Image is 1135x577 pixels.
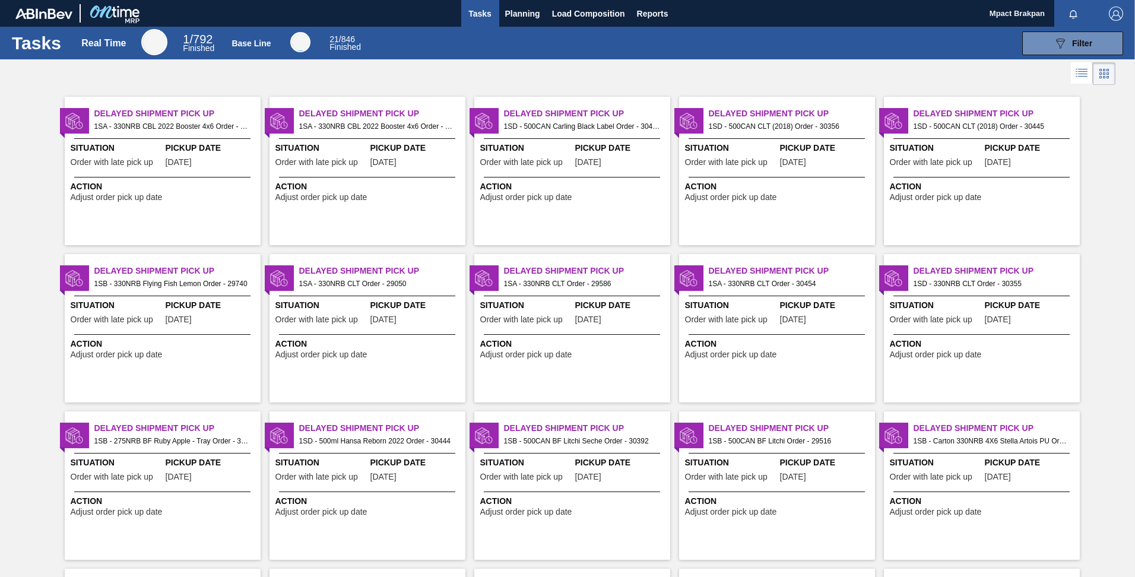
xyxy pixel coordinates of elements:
[166,299,258,312] span: Pickup Date
[709,265,875,277] span: Delayed Shipment Pick Up
[71,142,163,154] span: Situation
[370,473,397,481] span: 08/08/2025
[166,473,192,481] span: 08/10/2025
[275,299,367,312] span: Situation
[914,277,1070,290] span: 1SD - 330NRB CLT Order - 30355
[685,142,777,154] span: Situation
[685,338,872,350] span: Action
[780,456,872,469] span: Pickup Date
[65,427,83,445] img: status
[475,270,493,287] img: status
[480,338,667,350] span: Action
[480,495,667,508] span: Action
[890,158,972,167] span: Order with late pick up
[575,473,601,481] span: 08/03/2025
[685,180,872,193] span: Action
[94,107,261,120] span: Delayed Shipment Pick Up
[914,120,1070,133] span: 1SD - 500CAN CLT (2018) Order - 30445
[299,435,456,448] span: 1SD - 500ml Hansa Reborn 2022 Order - 30444
[270,427,288,445] img: status
[141,29,167,55] div: Real Time
[480,299,572,312] span: Situation
[985,142,1077,154] span: Pickup Date
[475,427,493,445] img: status
[270,270,288,287] img: status
[890,350,982,359] span: Adjust order pick up date
[166,142,258,154] span: Pickup Date
[985,473,1011,481] span: 08/08/2025
[685,299,777,312] span: Situation
[94,265,261,277] span: Delayed Shipment Pick Up
[275,456,367,469] span: Situation
[914,435,1070,448] span: 1SB - Carton 330NRB 4X6 Stella Artois PU Order - 30503
[329,34,355,44] span: / 846
[680,112,698,130] img: status
[552,7,625,21] span: Load Composition
[71,350,163,359] span: Adjust order pick up date
[504,422,670,435] span: Delayed Shipment Pick Up
[65,270,83,287] img: status
[183,43,214,53] span: Finished
[275,508,367,516] span: Adjust order pick up date
[71,338,258,350] span: Action
[709,422,875,435] span: Delayed Shipment Pick Up
[94,120,251,133] span: 1SA - 330NRB CBL 2022 Booster 4x6 Order - 29202
[12,36,64,50] h1: Tasks
[71,508,163,516] span: Adjust order pick up date
[914,107,1080,120] span: Delayed Shipment Pick Up
[480,315,563,324] span: Order with late pick up
[94,435,251,448] span: 1SB - 275NRB BF Ruby Apple - Tray Order - 30401
[232,39,271,48] div: Base Line
[1054,5,1092,22] button: Notifications
[480,350,572,359] span: Adjust order pick up date
[504,265,670,277] span: Delayed Shipment Pick Up
[183,33,213,46] span: / 792
[1109,7,1123,21] img: Logout
[504,120,661,133] span: 1SD - 500CAN Carling Black Label Order - 30443
[914,265,1080,277] span: Delayed Shipment Pick Up
[504,107,670,120] span: Delayed Shipment Pick Up
[275,495,462,508] span: Action
[780,158,806,167] span: 08/01/2025
[709,120,865,133] span: 1SD - 500CAN CLT (2018) Order - 30356
[275,142,367,154] span: Situation
[71,456,163,469] span: Situation
[480,456,572,469] span: Situation
[329,36,361,51] div: Base Line
[480,193,572,202] span: Adjust order pick up date
[94,422,261,435] span: Delayed Shipment Pick Up
[467,7,493,21] span: Tasks
[370,142,462,154] span: Pickup Date
[183,34,214,52] div: Real Time
[299,277,456,290] span: 1SA - 330NRB CLT Order - 29050
[504,435,661,448] span: 1SB - 500CAN BF Litchi Seche Order - 30392
[299,422,465,435] span: Delayed Shipment Pick Up
[370,456,462,469] span: Pickup Date
[685,495,872,508] span: Action
[985,158,1011,167] span: 08/07/2025
[890,142,982,154] span: Situation
[480,508,572,516] span: Adjust order pick up date
[709,107,875,120] span: Delayed Shipment Pick Up
[1093,62,1115,85] div: Card Vision
[290,32,310,52] div: Base Line
[575,299,667,312] span: Pickup Date
[685,456,777,469] span: Situation
[884,270,902,287] img: status
[780,315,806,324] span: 08/07/2025
[275,158,358,167] span: Order with late pick up
[275,473,358,481] span: Order with late pick up
[685,193,777,202] span: Adjust order pick up date
[71,193,163,202] span: Adjust order pick up date
[94,277,251,290] span: 1SB - 330NRB Flying Fish Lemon Order - 29740
[299,107,465,120] span: Delayed Shipment Pick Up
[299,265,465,277] span: Delayed Shipment Pick Up
[81,38,126,49] div: Real Time
[890,456,982,469] span: Situation
[275,315,358,324] span: Order with late pick up
[480,473,563,481] span: Order with late pick up
[166,158,192,167] span: 06/20/2025
[780,299,872,312] span: Pickup Date
[985,456,1077,469] span: Pickup Date
[370,315,397,324] span: 06/13/2025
